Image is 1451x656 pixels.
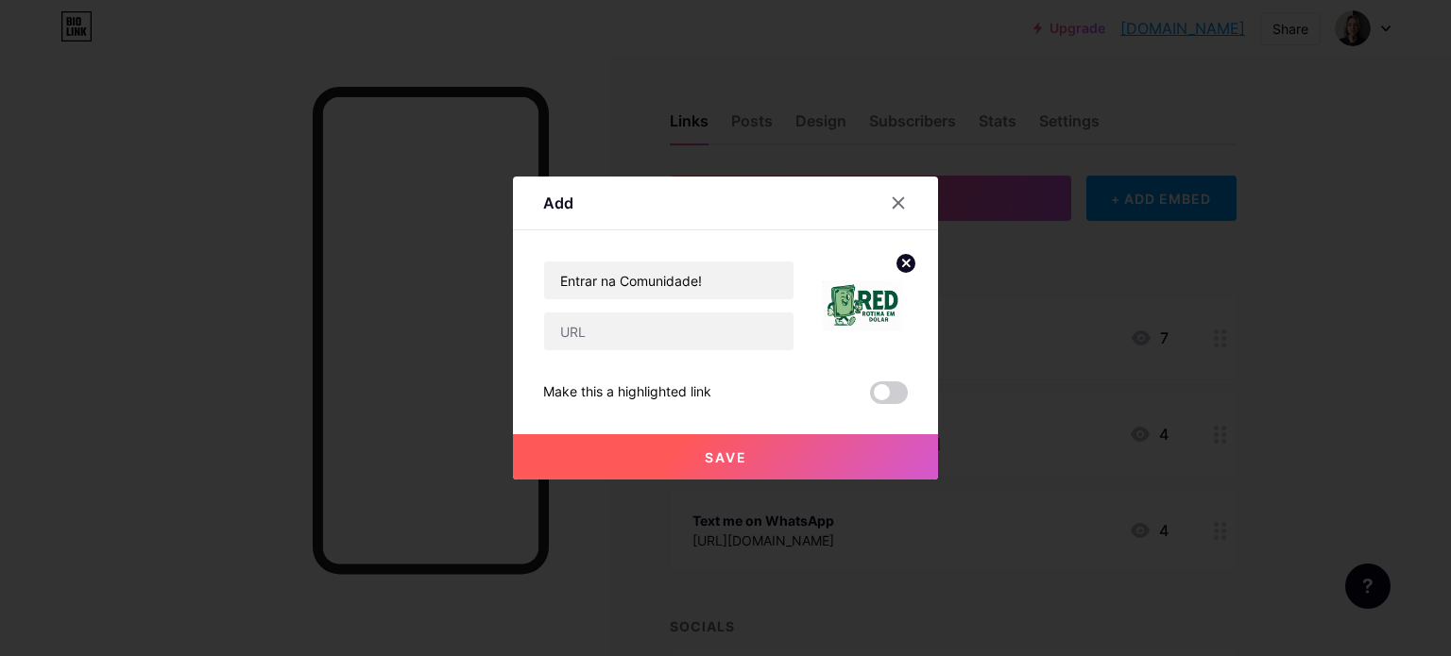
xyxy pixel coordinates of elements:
[513,434,938,479] button: Save
[543,381,711,404] div: Make this a highlighted link
[543,192,573,214] div: Add
[544,312,794,350] input: URL
[544,261,794,299] input: Title
[817,261,908,351] img: link_thumbnail
[705,449,747,465] span: Save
